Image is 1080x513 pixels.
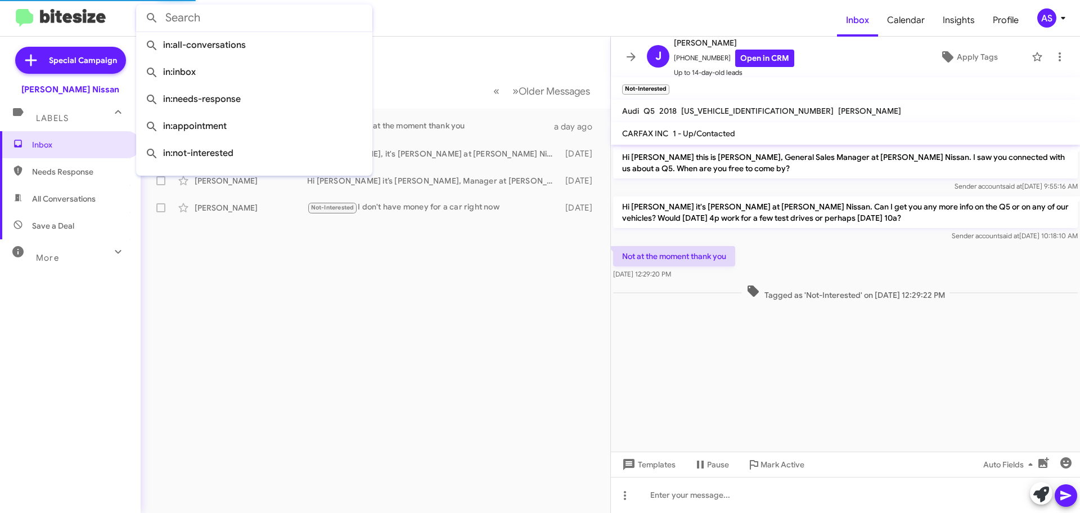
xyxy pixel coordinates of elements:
small: Not-Interested [622,84,669,95]
span: [DATE] 12:29:20 PM [613,270,671,278]
span: Mark Active [760,454,804,475]
div: I don't have money for a car right now [307,201,560,214]
span: in:needs-response [145,86,363,113]
span: More [36,253,59,263]
a: Special Campaign [15,47,126,74]
span: 1 - Up/Contacted [673,128,735,139]
span: Q5 [643,106,655,116]
span: All Conversations [32,193,96,204]
div: [DATE] [560,148,601,159]
button: Pause [685,454,738,475]
span: Labels [36,113,69,123]
span: 2018 [659,106,677,116]
div: a day ago [554,121,601,132]
span: Up to 14-day-old leads [674,67,794,78]
span: in:not-interested [145,140,363,167]
span: Inbox [32,139,128,150]
span: Pause [707,454,729,475]
span: Audi [622,106,639,116]
span: Sender account [DATE] 9:55:16 AM [955,182,1078,190]
div: [PERSON_NAME] [195,175,307,186]
div: [PERSON_NAME] [195,202,307,213]
a: Calendar [878,4,934,37]
button: Next [506,79,597,102]
span: in:sold-verified [145,167,363,194]
a: Profile [984,4,1028,37]
span: in:all-conversations [145,32,363,59]
span: in:appointment [145,113,363,140]
span: Templates [620,454,676,475]
div: [DATE] [560,202,601,213]
span: said at [1002,182,1022,190]
div: [PERSON_NAME] Nissan [21,84,119,95]
button: Previous [487,79,506,102]
span: [PERSON_NAME] [838,106,901,116]
span: said at [1000,231,1019,240]
nav: Page navigation example [487,79,597,102]
span: Needs Response [32,166,128,177]
p: Hi [PERSON_NAME] this is [PERSON_NAME], General Sales Manager at [PERSON_NAME] Nissan. I saw you ... [613,147,1078,179]
a: Insights [934,4,984,37]
span: [US_VEHICLE_IDENTIFICATION_NUMBER] [681,106,834,116]
span: Special Campaign [49,55,117,66]
span: [PERSON_NAME] [674,36,794,50]
span: Sender account [DATE] 10:18:10 AM [952,231,1078,240]
span: CARFAX INC [622,128,668,139]
div: Not at the moment thank you [307,120,554,133]
button: Apply Tags [911,47,1026,67]
p: Hi [PERSON_NAME] it's [PERSON_NAME] at [PERSON_NAME] Nissan. Can I get you any more info on the Q... [613,197,1078,228]
span: in:inbox [145,59,363,86]
div: [DATE] [560,175,601,186]
a: Inbox [837,4,878,37]
span: Older Messages [519,85,590,97]
p: Not at the moment thank you [613,246,735,266]
button: AS [1028,8,1068,28]
div: Hi [PERSON_NAME] it’s [PERSON_NAME], Manager at [PERSON_NAME] Nissan. Thanks again for reaching o... [307,175,560,186]
span: J [655,47,661,65]
span: Not-Interested [311,204,354,211]
span: [PHONE_NUMBER] [674,50,794,67]
div: Hi [PERSON_NAME], it's [PERSON_NAME] at [PERSON_NAME] Nissan. I wanted to personally check in wit... [307,148,560,159]
span: Auto Fields [983,454,1037,475]
div: AS [1037,8,1056,28]
a: Open in CRM [735,50,794,67]
span: Save a Deal [32,220,74,231]
button: Templates [611,454,685,475]
button: Mark Active [738,454,813,475]
button: Auto Fields [974,454,1046,475]
span: » [512,84,519,98]
input: Search [136,5,372,32]
span: Tagged as 'Not-Interested' on [DATE] 12:29:22 PM [742,284,949,301]
span: Apply Tags [957,47,998,67]
span: « [493,84,499,98]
